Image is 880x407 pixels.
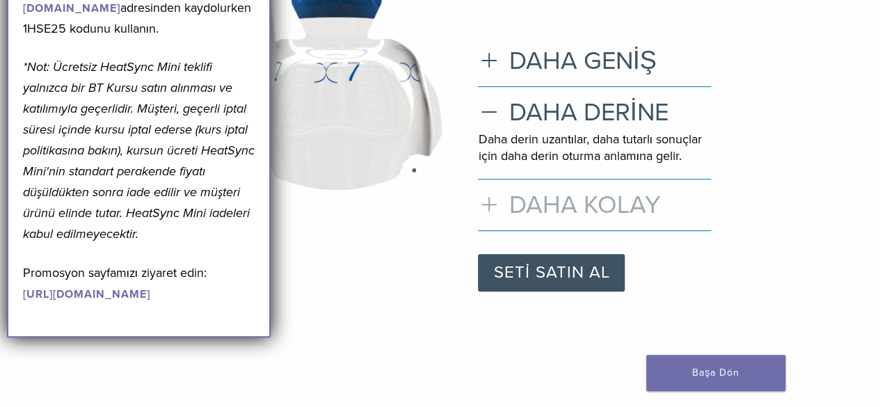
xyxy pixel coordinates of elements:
[509,46,656,76] font: DAHA GENİŞ
[23,287,150,301] a: [URL][DOMAIN_NAME]
[493,262,609,282] font: SETİ SATIN AL
[478,254,625,292] a: SETİ SATIN AL
[23,265,207,280] font: Promosyon sayfamızı ziyaret edin:
[646,355,785,391] a: Başa Dön
[478,131,701,163] font: Daha derin uzantılar, daha tutarlı sonuçlar için daha derin oturma anlamına gelir.
[509,97,668,127] font: DAHA DERİNE
[23,59,255,241] font: *Not: Ücretsiz HeatSync Mini teklifi yalnızca bir BT Kursu satın alınması ve katılımıyla geçerlid...
[692,367,739,378] font: Başa Dön
[509,190,660,220] font: DAHA KOLAY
